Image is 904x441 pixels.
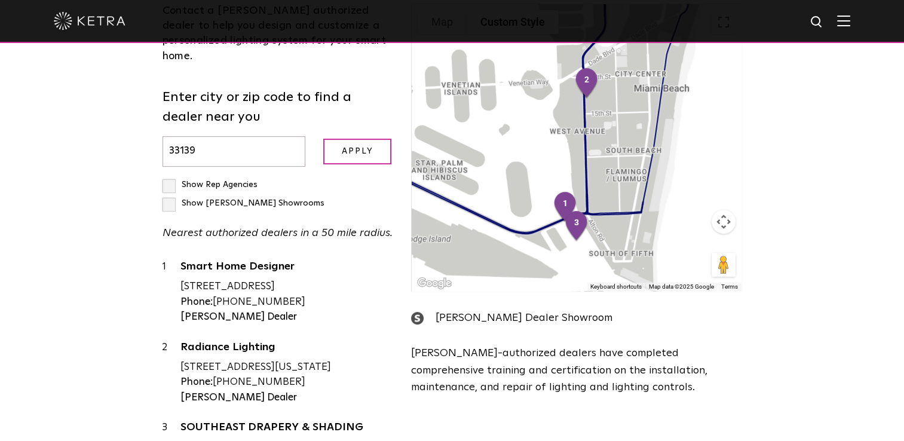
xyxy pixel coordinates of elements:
a: Terms (opens in new tab) [721,283,738,290]
a: SOUTHEAST DRAPERY & SHADING [180,422,394,437]
div: [PHONE_NUMBER] [180,295,394,310]
button: Map camera controls [712,210,736,234]
div: 3 [559,206,594,247]
input: Apply [323,139,391,164]
img: ketra-logo-2019-white [54,12,125,30]
img: Google [415,275,454,291]
img: search icon [810,15,825,30]
div: 1 [163,259,180,324]
img: Hamburger%20Nav.svg [837,15,850,26]
strong: Phone: [180,377,213,387]
strong: Phone: [180,297,213,307]
button: Keyboard shortcuts [590,283,642,291]
img: showroom_icon.png [411,312,424,324]
p: [PERSON_NAME]-authorized dealers have completed comprehensive training and certification on the i... [411,345,741,396]
strong: [PERSON_NAME] Dealer [180,393,297,403]
div: [PERSON_NAME] Dealer Showroom [411,310,741,327]
button: Drag Pegman onto the map to open Street View [712,253,736,277]
div: 2 [163,340,180,405]
a: Radiance Lighting [180,342,394,357]
label: Enter city or zip code to find a dealer near you [163,88,394,127]
div: [PHONE_NUMBER] [180,375,394,390]
div: [STREET_ADDRESS] [180,279,394,295]
div: [STREET_ADDRESS][US_STATE] [180,360,394,375]
a: Open this area in Google Maps (opens a new window) [415,275,454,291]
strong: [PERSON_NAME] Dealer [180,312,297,322]
div: 1 [548,186,583,228]
label: Show [PERSON_NAME] Showrooms [163,199,324,207]
span: Map data ©2025 Google [649,283,714,290]
label: Show Rep Agencies [163,180,258,189]
div: 2 [569,63,604,105]
a: Smart Home Designer [180,261,394,276]
p: Nearest authorized dealers in a 50 mile radius. [163,225,394,242]
input: Enter city or zip code [163,136,306,167]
